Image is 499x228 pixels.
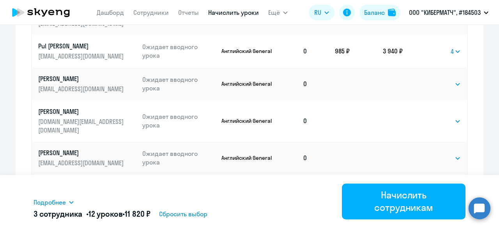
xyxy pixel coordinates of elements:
[208,9,259,16] a: Начислить уроки
[159,209,207,219] span: Сбросить выбор
[142,149,216,166] p: Ожидает вводного урока
[221,80,274,87] p: Английский General
[405,3,492,22] button: ООО "КИБЕРМАТЧ", #184503
[133,9,169,16] a: Сотрудники
[221,154,274,161] p: Английский General
[38,148,136,167] a: [PERSON_NAME][EMAIL_ADDRESS][DOMAIN_NAME]
[38,52,126,60] p: [EMAIL_ADDRESS][DOMAIN_NAME]
[38,74,126,83] p: [PERSON_NAME]
[38,107,126,116] p: [PERSON_NAME]
[142,75,216,92] p: Ожидает вводного урока
[314,35,350,67] td: 985 ₽
[268,8,280,17] span: Ещё
[34,209,150,219] h5: 3 сотрудника • •
[38,117,126,134] p: [DOMAIN_NAME][EMAIL_ADDRESS][DOMAIN_NAME]
[97,9,124,16] a: Дашборд
[274,35,314,67] td: 0
[38,148,126,157] p: [PERSON_NAME]
[88,209,123,219] span: 12 уроков
[221,48,274,55] p: Английский General
[34,198,66,207] span: Подробнее
[274,67,314,100] td: 0
[38,42,126,50] p: Pul [PERSON_NAME]
[353,189,455,214] div: Начислить сотрудникам
[274,141,314,174] td: 0
[314,8,321,17] span: RU
[125,209,150,219] span: 11 820 ₽
[221,117,274,124] p: Английский General
[364,8,385,17] div: Баланс
[38,42,136,60] a: Pul [PERSON_NAME][EMAIL_ADDRESS][DOMAIN_NAME]
[409,8,481,17] p: ООО "КИБЕРМАТЧ", #184503
[142,42,216,60] p: Ожидает вводного урока
[178,9,199,16] a: Отчеты
[38,159,126,167] p: [EMAIL_ADDRESS][DOMAIN_NAME]
[274,100,314,141] td: 0
[268,5,288,20] button: Ещё
[38,85,126,93] p: [EMAIL_ADDRESS][DOMAIN_NAME]
[342,184,465,219] button: Начислить сотрудникам
[274,174,314,207] td: 0
[142,112,216,129] p: Ожидает вводного урока
[388,9,396,16] img: balance
[309,5,334,20] button: RU
[359,5,400,20] button: Балансbalance
[38,107,136,134] a: [PERSON_NAME][DOMAIN_NAME][EMAIL_ADDRESS][DOMAIN_NAME]
[350,35,403,67] td: 3 940 ₽
[38,74,136,93] a: [PERSON_NAME][EMAIL_ADDRESS][DOMAIN_NAME]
